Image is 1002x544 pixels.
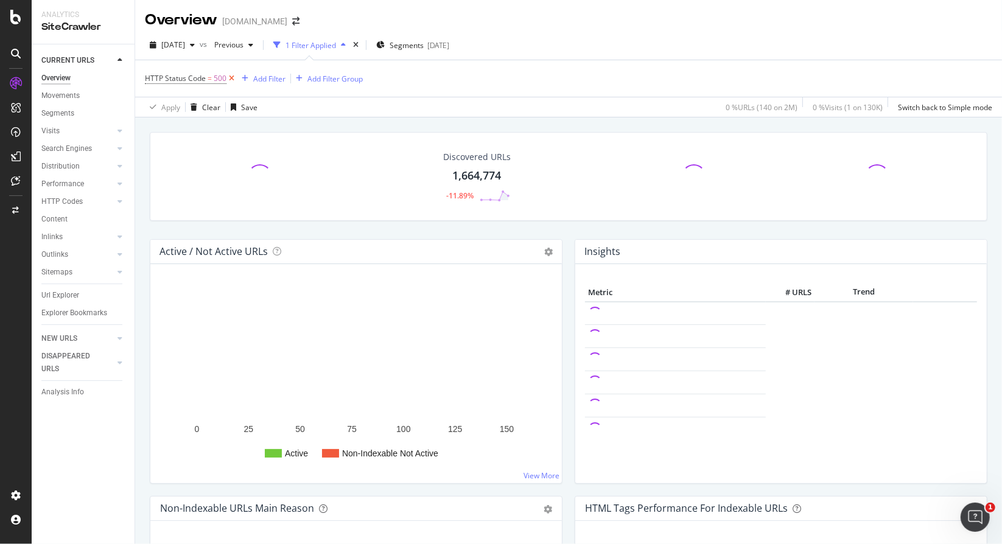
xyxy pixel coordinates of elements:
div: 0 % Visits ( 1 on 130K ) [813,102,883,113]
span: HTTP Status Code [145,73,206,83]
a: Movements [41,89,126,102]
text: 0 [195,424,200,434]
div: Apply [161,102,180,113]
a: Distribution [41,160,114,173]
button: Clear [186,97,220,117]
button: Add Filter Group [291,71,363,86]
div: Non-Indexable URLs Main Reason [160,502,314,514]
span: = [208,73,212,83]
a: Outlinks [41,248,114,261]
text: 25 [244,424,254,434]
button: Segments[DATE] [371,35,454,55]
a: Analysis Info [41,386,126,399]
button: Switch back to Simple mode [893,97,992,117]
div: Clear [202,102,220,113]
a: Url Explorer [41,289,126,302]
div: Segments [41,107,74,120]
div: Distribution [41,160,80,173]
div: Discovered URLs [443,151,511,163]
button: 1 Filter Applied [268,35,351,55]
text: 75 [347,424,357,434]
span: Segments [390,40,424,51]
div: Overview [41,72,71,85]
button: Add Filter [237,71,286,86]
a: View More [524,470,559,481]
div: Overview [145,10,217,30]
h4: Active / Not Active URLs [159,243,268,260]
text: Non-Indexable Not Active [342,448,438,458]
div: HTML Tags Performance for Indexable URLs [585,502,788,514]
div: SiteCrawler [41,20,125,34]
div: Switch back to Simple mode [898,102,992,113]
div: -11.89% [446,190,474,201]
div: NEW URLS [41,332,77,345]
i: Options [544,248,553,256]
div: gear [544,505,552,514]
div: Movements [41,89,80,102]
a: Search Engines [41,142,114,155]
a: DISAPPEARED URLS [41,350,114,375]
svg: A chart. [160,284,548,473]
a: Explorer Bookmarks [41,307,126,319]
button: Save [226,97,258,117]
button: [DATE] [145,35,200,55]
a: Visits [41,125,114,138]
div: Analysis Info [41,386,84,399]
div: Outlinks [41,248,68,261]
text: 125 [448,424,463,434]
a: HTTP Codes [41,195,114,208]
a: CURRENT URLS [41,54,114,67]
button: Previous [209,35,258,55]
div: Analytics [41,10,125,20]
div: Performance [41,178,84,190]
text: 150 [500,424,514,434]
a: NEW URLS [41,332,114,345]
h4: Insights [584,243,620,260]
a: Content [41,213,126,226]
span: 500 [214,70,226,87]
div: Save [241,102,258,113]
span: vs [200,39,209,49]
iframe: Intercom live chat [961,503,990,532]
th: Trend [815,284,913,302]
div: Explorer Bookmarks [41,307,107,319]
div: Search Engines [41,142,92,155]
button: Apply [145,97,180,117]
div: Url Explorer [41,289,79,302]
text: 50 [295,424,305,434]
span: 1 [986,503,995,512]
th: # URLS [766,284,815,302]
div: 1 Filter Applied [286,40,336,51]
text: Active [285,448,308,458]
a: Sitemaps [41,266,114,279]
div: arrow-right-arrow-left [292,17,300,26]
span: Previous [209,40,243,50]
div: Add Filter [253,74,286,84]
th: Metric [585,284,766,302]
div: 0 % URLs ( 140 on 2M ) [726,102,797,113]
a: Inlinks [41,231,114,243]
text: 100 [396,424,411,434]
div: times [351,39,361,51]
div: Content [41,213,68,226]
div: Add Filter Group [307,74,363,84]
div: Visits [41,125,60,138]
div: [DATE] [427,40,449,51]
div: Inlinks [41,231,63,243]
a: Performance [41,178,114,190]
a: Overview [41,72,126,85]
div: Sitemaps [41,266,72,279]
div: [DOMAIN_NAME] [222,15,287,27]
div: CURRENT URLS [41,54,94,67]
div: 1,664,774 [453,168,502,184]
div: DISAPPEARED URLS [41,350,103,375]
a: Segments [41,107,126,120]
div: HTTP Codes [41,195,83,208]
span: 2025 Sep. 18th [161,40,185,50]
